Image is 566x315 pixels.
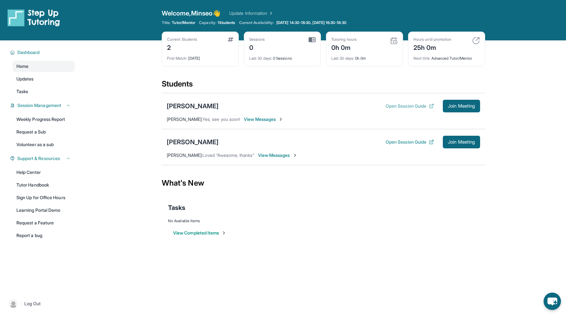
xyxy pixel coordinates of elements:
img: user-img [9,299,18,308]
span: [PERSON_NAME] : [167,116,202,122]
span: Join Meeting [448,140,475,144]
a: Tutor Handbook [13,179,75,191]
span: Support & Resources [17,155,60,162]
a: Request a Feature [13,217,75,229]
span: Title: [162,20,171,25]
div: 2 [167,42,197,52]
a: Learning Portal Demo [13,205,75,216]
span: Join Meeting [448,104,475,108]
img: card [472,37,480,45]
a: Weekly Progress Report [13,114,75,125]
a: Report a bug [13,230,75,241]
div: Current Students [167,37,197,42]
img: logo [8,9,60,27]
a: [DATE] 14:30-18:30, [DATE] 16:30-18:30 [275,20,348,25]
img: Chevron Right [267,10,274,16]
span: Loved “Awesome, thanks” [202,152,254,158]
div: Hours until promotion [413,37,451,42]
button: chat-button [544,293,561,310]
span: First Match : [167,56,187,61]
span: | [20,300,22,307]
div: 0 [249,42,265,52]
span: 1 Students [218,20,235,25]
img: card [309,37,316,43]
img: Chevron-Right [278,117,283,122]
div: [PERSON_NAME] [167,138,219,146]
button: Dashboard [15,49,71,56]
div: Students [162,79,485,93]
button: Join Meeting [443,100,480,112]
span: Welcome, Minseo 👋 [162,9,220,18]
span: Capacity: [199,20,216,25]
div: Sessions [249,37,265,42]
button: Open Session Guide [386,139,434,145]
span: Next title : [413,56,431,61]
span: View Messages [244,116,283,122]
span: Tasks [16,88,28,95]
a: |Log Out [6,297,75,311]
div: Tutoring hours [331,37,357,42]
img: card [228,37,233,42]
a: Tasks [13,86,75,97]
span: Updates [16,76,34,82]
button: Session Management [15,102,71,109]
img: card [390,37,398,45]
button: View Completed Items [173,230,226,236]
button: Open Session Guide [386,103,434,109]
span: Last 30 days : [331,56,354,61]
span: Last 30 days : [249,56,272,61]
span: Dashboard [17,49,40,56]
div: Advanced Tutor/Mentor [413,52,480,61]
a: Updates [13,73,75,85]
span: Session Management [17,102,61,109]
span: View Messages [258,152,298,158]
a: Volunteer as a sub [13,139,75,150]
span: Tasks [168,203,185,212]
div: 0 Sessions [249,52,316,61]
a: Request a Sub [13,126,75,138]
span: Log Out [24,300,41,307]
span: Current Availability: [239,20,274,25]
a: Help Center [13,167,75,178]
button: Join Meeting [443,136,480,148]
div: [PERSON_NAME] [167,102,219,110]
img: Chevron-Right [292,153,298,158]
a: Home [13,61,75,72]
div: No Available Items [168,218,479,223]
span: Home [16,63,28,69]
span: Yes, see you soon! [202,116,240,122]
div: 0h 0m [331,52,398,61]
div: What's New [162,169,485,197]
span: [PERSON_NAME] : [167,152,202,158]
span: [DATE] 14:30-18:30, [DATE] 16:30-18:30 [276,20,346,25]
div: 0h 0m [331,42,357,52]
a: Update Information [229,10,274,16]
div: 25h 0m [413,42,451,52]
button: Support & Resources [15,155,71,162]
a: Sign Up for Office Hours [13,192,75,203]
div: [DATE] [167,52,233,61]
span: Tutor/Mentor [172,20,195,25]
